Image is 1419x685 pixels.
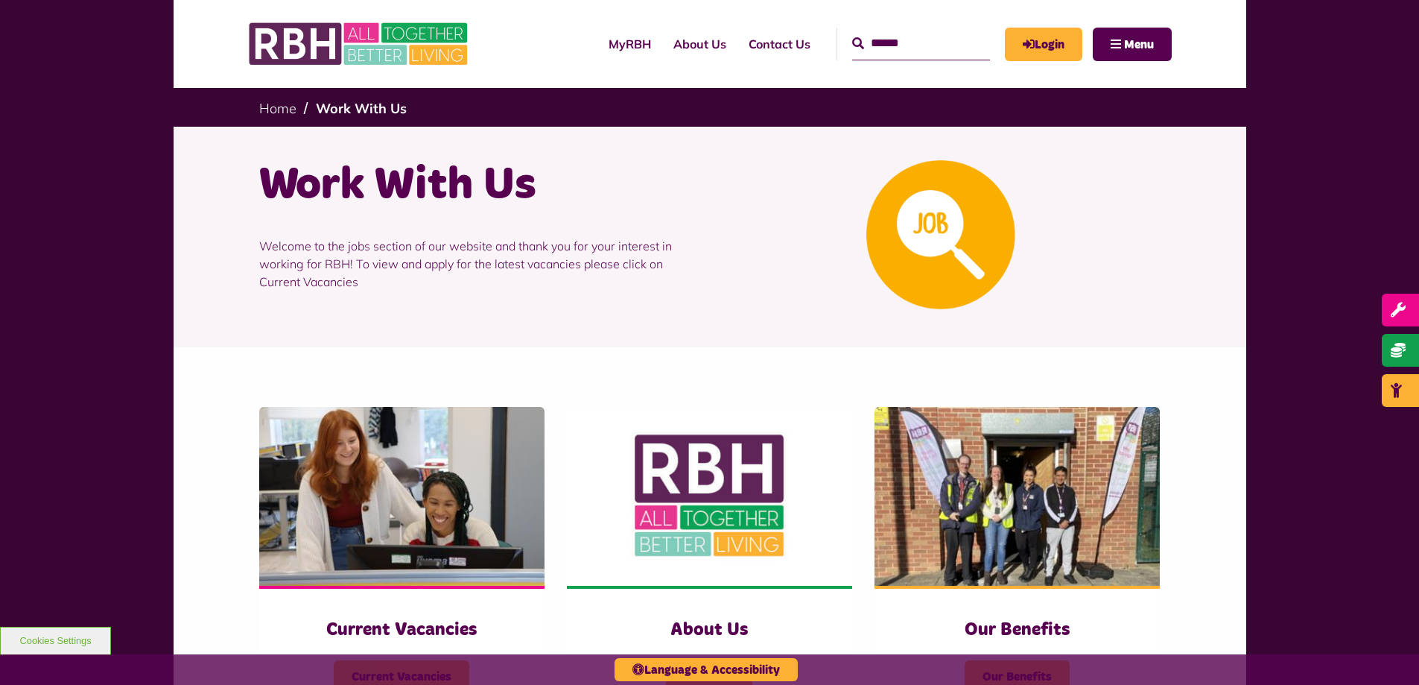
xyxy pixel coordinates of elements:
h1: Work With Us [259,157,699,215]
iframe: Netcall Web Assistant for live chat [1352,618,1419,685]
img: Looking For A Job [866,160,1015,309]
p: Welcome to the jobs section of our website and thank you for your interest in working for RBH! To... [259,215,699,313]
a: About Us [662,24,737,64]
span: Menu [1124,39,1154,51]
a: Contact Us [737,24,822,64]
img: IMG 1470 [259,407,545,586]
img: Dropinfreehold2 [874,407,1160,586]
a: Work With Us [316,100,407,117]
img: RBH [248,15,472,73]
button: Language & Accessibility [615,658,798,681]
h3: Current Vacancies [289,619,515,642]
a: MyRBH [597,24,662,64]
h3: About Us [597,619,822,642]
button: Navigation [1093,28,1172,61]
h3: Our Benefits [904,619,1130,642]
a: Home [259,100,296,117]
img: RBH Logo Social Media 480X360 (1) [567,407,852,586]
a: MyRBH [1005,28,1082,61]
